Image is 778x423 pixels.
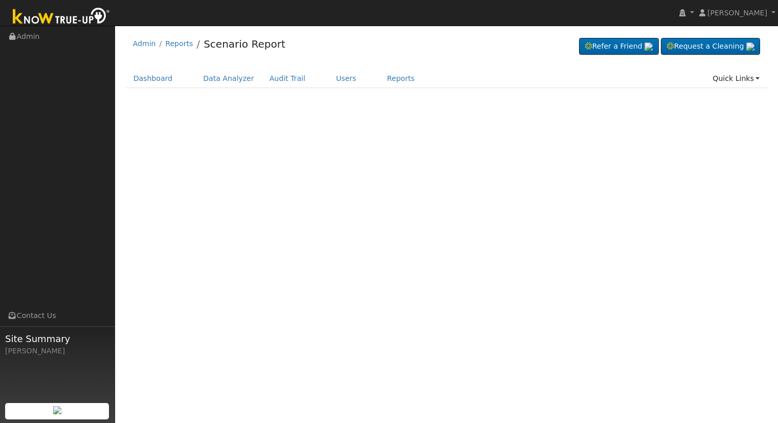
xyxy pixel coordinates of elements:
[53,406,61,414] img: retrieve
[8,6,115,29] img: Know True-Up
[746,43,754,51] img: retrieve
[195,69,262,88] a: Data Analyzer
[380,69,423,88] a: Reports
[133,39,156,48] a: Admin
[165,39,193,48] a: Reports
[204,38,285,50] a: Scenario Report
[5,332,109,346] span: Site Summary
[661,38,760,55] a: Request a Cleaning
[5,346,109,356] div: [PERSON_NAME]
[328,69,364,88] a: Users
[705,69,767,88] a: Quick Links
[126,69,181,88] a: Dashboard
[262,69,313,88] a: Audit Trail
[579,38,659,55] a: Refer a Friend
[707,9,767,17] span: [PERSON_NAME]
[644,43,653,51] img: retrieve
